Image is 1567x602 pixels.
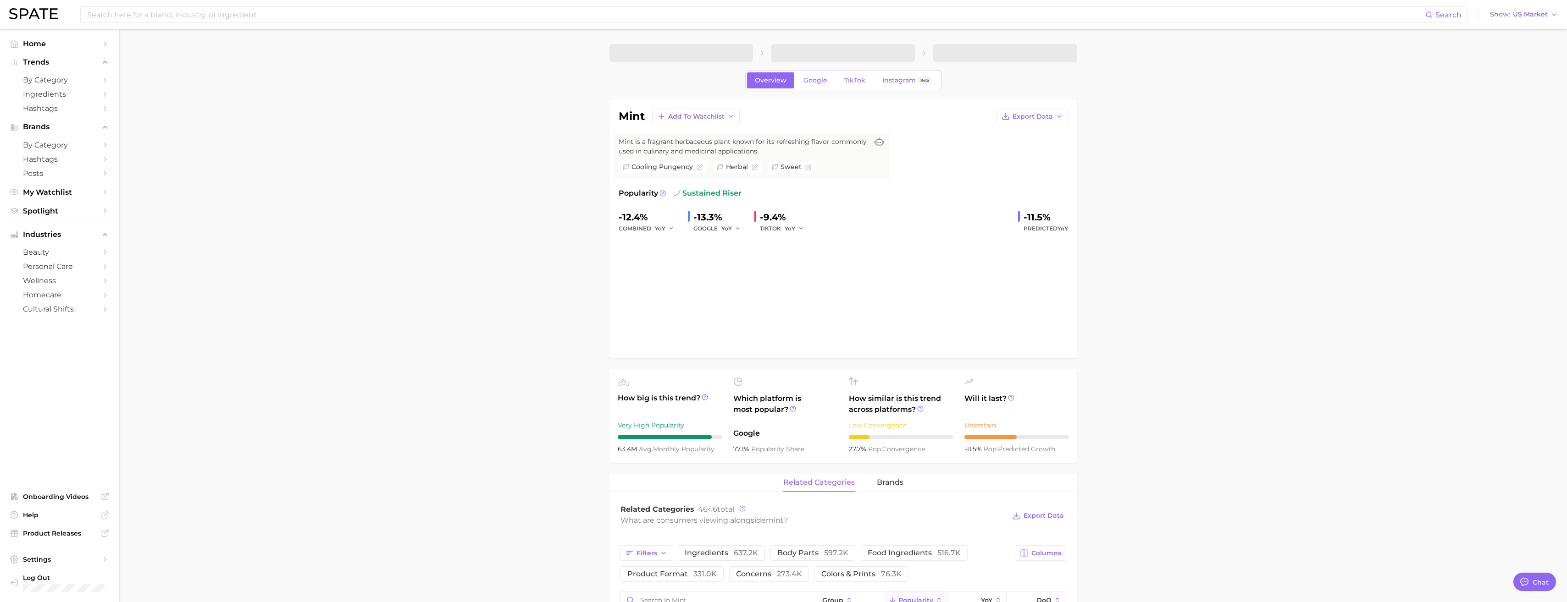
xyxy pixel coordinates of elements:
[698,505,734,514] span: total
[821,570,902,578] span: colors & prints
[760,210,810,224] div: -9.4%
[1024,223,1068,234] span: Predicted
[637,549,657,557] span: Filters
[849,420,953,431] div: Low Convergence
[937,548,961,557] span: 516.7k
[984,445,998,453] abbr: popularity index
[1488,9,1560,21] button: ShowUS Market
[23,574,141,582] span: Log Out
[7,526,112,540] a: Product Releases
[7,228,112,241] button: Industries
[619,111,645,122] h1: mint
[726,162,748,172] span: herbal
[7,185,112,199] a: My Watchlist
[7,55,112,69] button: Trends
[618,420,722,431] div: Very High Popularity
[1015,545,1066,561] button: Columns
[23,529,96,537] span: Product Releases
[777,569,802,578] span: 273.4k
[620,545,672,561] button: Filters
[23,188,96,197] span: My Watchlist
[639,445,714,453] span: monthly popularity
[627,570,717,578] span: product format
[7,302,112,316] a: cultural shifts
[631,162,693,172] span: cooling pungency
[23,248,96,257] span: beauty
[23,155,96,164] span: Hashtags
[693,569,717,578] span: 331.0k
[755,77,786,84] span: Overview
[23,230,96,239] span: Industries
[721,223,741,234] button: YoY
[721,224,732,232] span: YoY
[23,305,96,313] span: cultural shifts
[652,109,740,124] button: Add to Watchlist
[785,224,795,232] span: YoY
[736,570,802,578] span: concerns
[618,435,722,439] div: 9 / 10
[1058,225,1068,232] span: YoY
[7,101,112,115] a: Hashtags
[23,58,96,66] span: Trends
[7,245,112,259] a: beauty
[619,223,681,234] div: combined
[844,77,865,84] span: TikTok
[796,72,835,88] a: Google
[849,445,868,453] span: 27.7%
[620,514,1006,526] div: What are consumers viewing alongside ?
[639,445,653,453] abbr: average
[997,109,1068,124] button: Export Data
[619,188,658,199] span: Popularity
[23,276,96,285] span: wellness
[23,511,96,519] span: Help
[760,223,810,234] div: TIKTOK
[23,207,96,215] span: Spotlight
[673,190,681,197] img: sustained riser
[23,290,96,299] span: homecare
[620,505,694,514] span: Related Categories
[697,164,703,170] button: Flag as miscategorized or irrelevant
[733,393,838,423] span: Which platform is most popular?
[751,445,804,453] span: popularity share
[1024,210,1068,224] div: -11.5%
[868,445,882,453] abbr: popularity index
[824,548,848,557] span: 597.2k
[685,549,758,557] span: ingredients
[803,77,827,84] span: Google
[7,152,112,166] a: Hashtags
[984,445,1055,453] span: predicted growth
[964,393,1069,415] span: Will it last?
[1031,549,1061,557] span: Columns
[7,490,112,503] a: Onboarding Videos
[1513,12,1548,17] span: US Market
[849,393,953,415] span: How similar is this trend across platforms?
[7,274,112,288] a: wellness
[875,72,940,88] a: InstagramBeta
[668,113,725,120] span: Add to Watchlist
[23,123,96,131] span: Brands
[7,288,112,302] a: homecare
[868,445,925,453] span: convergence
[849,435,953,439] div: 2 / 10
[1024,512,1064,520] span: Export Data
[23,90,96,99] span: Ingredients
[7,87,112,101] a: Ingredients
[618,393,722,415] span: How big is this trend?
[86,7,1425,22] input: Search here for a brand, industry, or ingredient
[7,259,112,274] a: personal care
[868,549,961,557] span: food ingredients
[23,76,96,84] span: by Category
[805,164,812,170] button: Flag as miscategorized or irrelevant
[785,223,804,234] button: YoY
[752,164,758,170] button: Flag as miscategorized or irrelevant
[619,137,868,156] span: Mint is a fragrant herbaceous plant known for its refreshing flavor commonly used in culinary and...
[7,553,112,566] a: Settings
[23,169,96,178] span: Posts
[673,188,742,199] span: sustained riser
[23,104,96,113] span: Hashtags
[964,420,1069,431] div: Uncertain
[655,224,665,232] span: YoY
[7,204,112,218] a: Spotlight
[618,445,639,453] span: 63.4m
[619,210,681,224] div: -12.4%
